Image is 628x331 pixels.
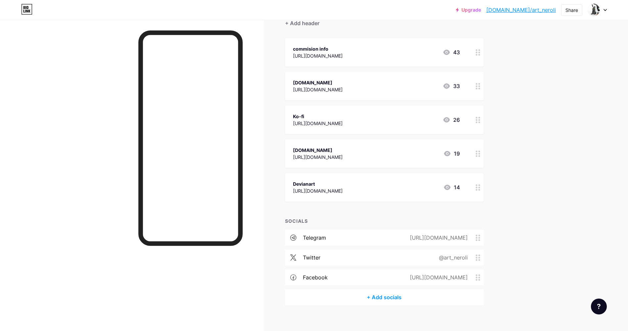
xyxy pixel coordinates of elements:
div: telegram [303,234,326,242]
div: [DOMAIN_NAME] [293,147,343,154]
div: [URL][DOMAIN_NAME] [399,273,476,281]
div: 26 [443,116,460,124]
div: [URL][DOMAIN_NAME] [293,52,343,59]
div: [URL][DOMAIN_NAME] [399,234,476,242]
div: + Add socials [285,289,484,305]
div: Devianart [293,180,343,187]
div: [DOMAIN_NAME] [293,79,343,86]
div: @art_neroli [428,254,476,261]
div: [URL][DOMAIN_NAME] [293,154,343,161]
div: 19 [443,150,460,158]
div: [URL][DOMAIN_NAME] [293,187,343,194]
div: 14 [443,183,460,191]
div: 43 [443,48,460,56]
div: Ko-fi [293,113,343,120]
div: facebook [303,273,328,281]
img: neroli_art [587,4,600,16]
div: twitter [303,254,320,261]
div: SOCIALS [285,217,484,224]
div: [URL][DOMAIN_NAME] [293,120,343,127]
div: [URL][DOMAIN_NAME] [293,86,343,93]
div: Share [565,7,578,14]
a: [DOMAIN_NAME]/art_neroli [486,6,556,14]
div: + Add header [285,19,319,27]
div: commision info [293,45,343,52]
a: Upgrade [456,7,481,13]
div: 33 [443,82,460,90]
